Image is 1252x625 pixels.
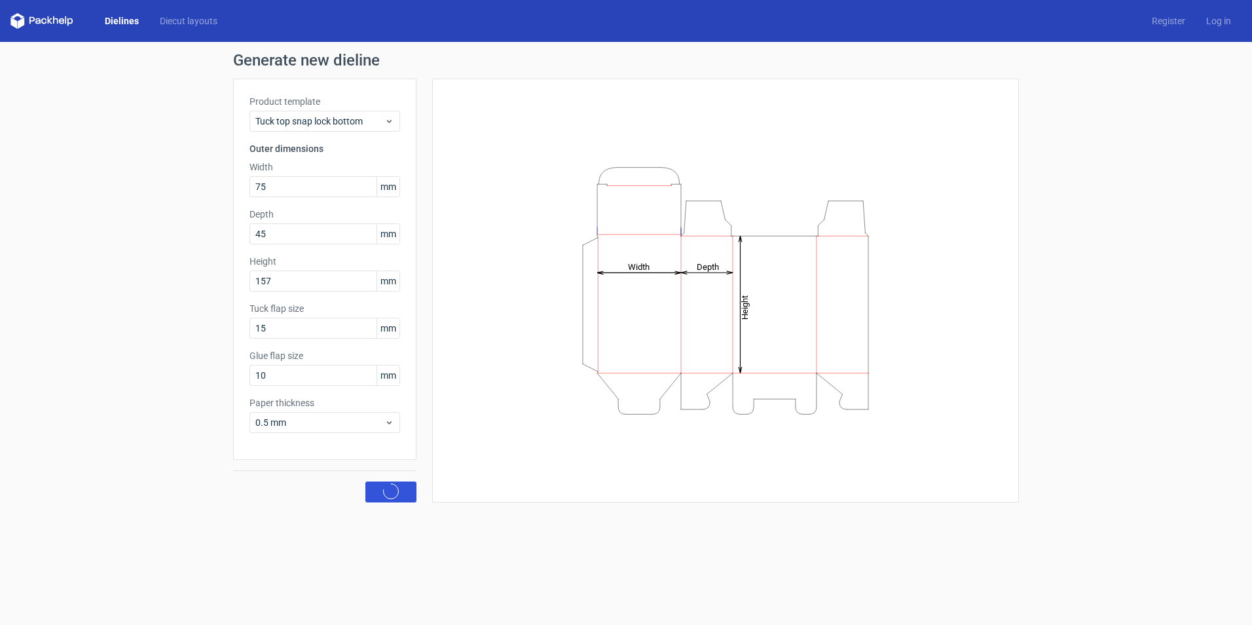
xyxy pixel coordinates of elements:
span: mm [377,224,399,244]
span: mm [377,177,399,197]
tspan: Height [740,295,750,319]
a: Log in [1196,14,1242,28]
span: mm [377,318,399,338]
span: Tuck top snap lock bottom [255,115,384,128]
tspan: Width [628,261,650,271]
a: Dielines [94,14,149,28]
label: Glue flap size [249,349,400,362]
label: Product template [249,95,400,108]
label: Height [249,255,400,268]
label: Tuck flap size [249,302,400,315]
label: Depth [249,208,400,221]
span: mm [377,271,399,291]
span: mm [377,366,399,385]
a: Diecut layouts [149,14,228,28]
tspan: Depth [697,261,719,271]
h3: Outer dimensions [249,142,400,155]
span: 0.5 mm [255,416,384,429]
a: Register [1141,14,1196,28]
h1: Generate new dieline [233,52,1019,68]
label: Width [249,161,400,174]
label: Paper thickness [249,396,400,409]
